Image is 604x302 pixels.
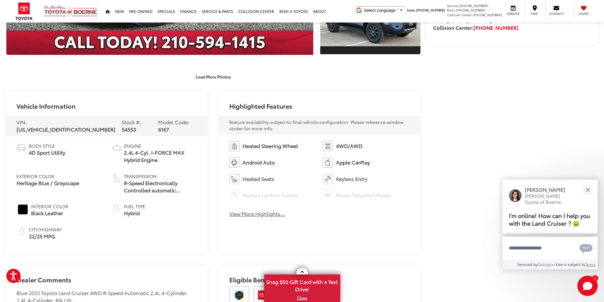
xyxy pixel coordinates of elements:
span: Collision Center [447,12,472,17]
span: Heated Steering Wheel [243,142,298,150]
span: 1 [594,277,596,280]
span: City/Highway [29,226,62,233]
p: [PERSON_NAME] [525,186,572,193]
span: [PHONE_NUMBER] [459,3,488,8]
h2: Dealer Comments [16,276,197,289]
svg: Start Chat [577,276,598,296]
img: Heated Seats [229,174,239,184]
strong: Collision Center: [433,24,518,31]
span: 2.4L 4-Cyl. i-FORCE MAX Hybrid Engine [124,149,197,164]
span: Exterior Color [16,173,79,179]
img: Heated Steering Wheel [229,141,239,151]
span: Service [447,3,458,8]
span: Service [506,11,520,16]
span: Parts [447,8,455,12]
span: 6167 [158,125,169,133]
span: Feature availability subject to final vehicle configuration. Please reference window sticker for ... [229,119,404,132]
a: [PHONE_NUMBER] [473,24,518,31]
h2: Vehicle Information [16,102,75,109]
span: Android Auto [243,159,275,166]
span: Black Leather [31,209,68,217]
span: Map [528,11,542,16]
span: 54553 [122,125,136,133]
span: #000000 [18,204,28,215]
span: Interior Color [31,203,68,209]
h2: Eligible Benefits [229,276,410,286]
img: Fuel Economy [16,226,27,236]
span: Apple CarPlay [336,159,370,166]
span: Fuel Type [124,203,145,209]
span: Heritage Blue / Grayscape [16,179,79,187]
span: 4WD/AWD [336,142,362,150]
span: ​ [397,8,398,13]
span: Use is subject to [556,261,585,267]
a: Gubagoo. [538,261,556,267]
span: [US_VEHICLE_IDENTIFICATION_NUMBER] [16,125,115,133]
span: Select Language [364,8,396,13]
a: Terms [585,261,595,267]
span: 22/25 MPG [29,233,62,240]
img: Vic Vaughan Toyota of Boerne [44,5,98,18]
span: [PHONE_NUMBER] [456,8,485,12]
span: ▼ [399,8,403,13]
span: Stock #: [122,118,141,125]
div: Close[PERSON_NAME][PERSON_NAME] Toyota of BoerneI'm online! How can I help you with the Land Crui... [503,180,598,269]
span: Saved [577,11,591,16]
img: Android Auto [229,157,239,168]
span: Engine [124,143,197,149]
span: VIN: [16,118,27,125]
button: Close [581,183,594,196]
a: Select Language​ [364,8,403,13]
button: View More Highlights... [229,210,285,217]
span: Body Style [29,143,65,149]
span: Snag $50 Gift Card with a Test Drive! [265,275,340,294]
span: Serviced by [517,261,538,267]
h2: Highlighted Features [229,102,292,109]
img: Apple CarPlay [323,157,333,168]
span: 4D Sport Utility [29,149,65,156]
span: Contact [549,11,564,16]
span: [PHONE_NUMBER] [473,12,502,17]
svg: Text [580,243,593,254]
img: 4WD/AWD [323,141,333,151]
img: Keyless Entry [323,174,333,184]
span: Transmission [124,173,197,179]
button: Toggle Chat Window [577,276,598,296]
span: Sales [407,8,415,12]
span: Model Code: [158,118,189,125]
span: I'm online! How can I help you with the Land Cruiser ? 😀 [509,211,590,227]
textarea: Type your message [503,237,598,260]
p: [PERSON_NAME] Toyota of Boerne [525,193,572,205]
button: Load More Photos [191,71,235,82]
span: [PHONE_NUMBER] [416,8,445,12]
button: Chat with SMS [578,241,594,255]
span: 8-Speed Electronically Controlled automatic Transmission with intelligence (ECT-i) and sequential... [124,179,197,194]
span: Hybrid [124,209,145,217]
